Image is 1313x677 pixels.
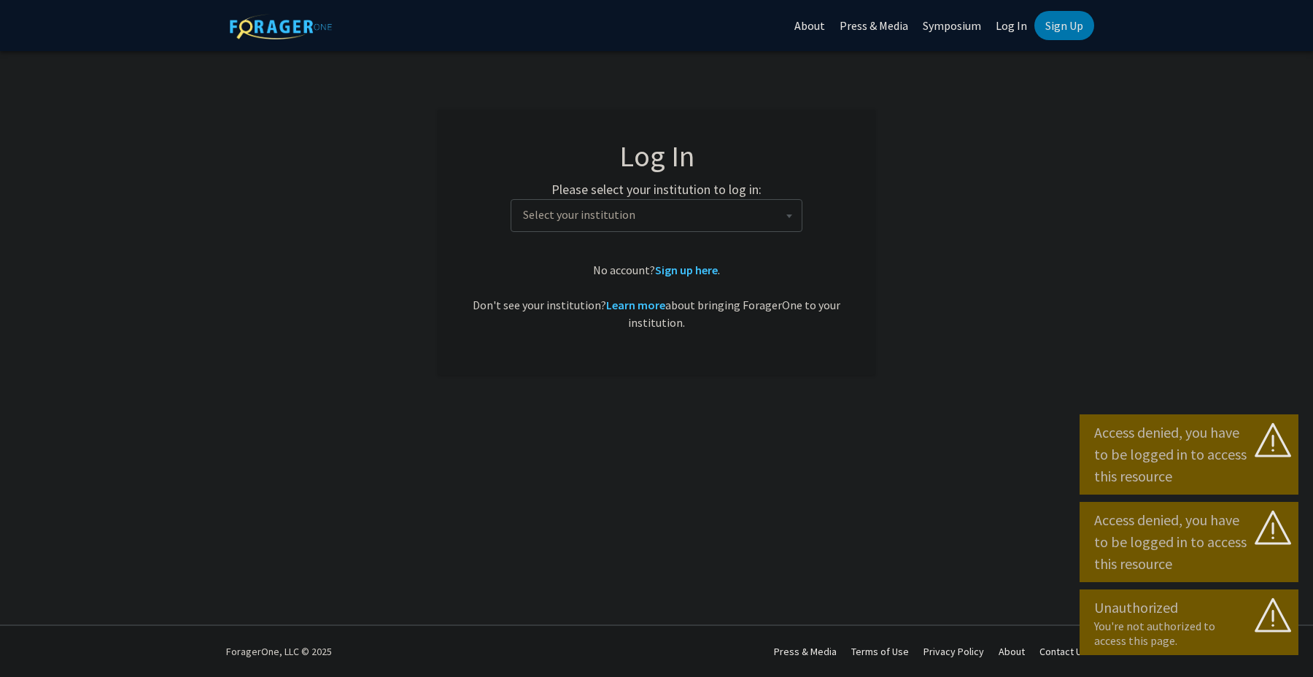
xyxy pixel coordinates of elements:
[467,139,846,174] h1: Log In
[523,207,635,222] span: Select your institution
[1094,597,1284,619] div: Unauthorized
[226,626,332,677] div: ForagerOne, LLC © 2025
[1094,619,1284,648] div: You're not authorized to access this page.
[1094,422,1284,487] div: Access denied, you have to be logged in to access this resource
[606,298,665,312] a: Learn more about bringing ForagerOne to your institution
[551,179,762,199] label: Please select your institution to log in:
[923,645,984,658] a: Privacy Policy
[467,261,846,331] div: No account? . Don't see your institution? about bringing ForagerOne to your institution.
[511,199,802,232] span: Select your institution
[655,263,718,277] a: Sign up here
[851,645,909,658] a: Terms of Use
[999,645,1025,658] a: About
[774,645,837,658] a: Press & Media
[1039,645,1087,658] a: Contact Us
[517,200,802,230] span: Select your institution
[230,14,332,39] img: ForagerOne Logo
[1034,11,1094,40] a: Sign Up
[1094,509,1284,575] div: Access denied, you have to be logged in to access this resource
